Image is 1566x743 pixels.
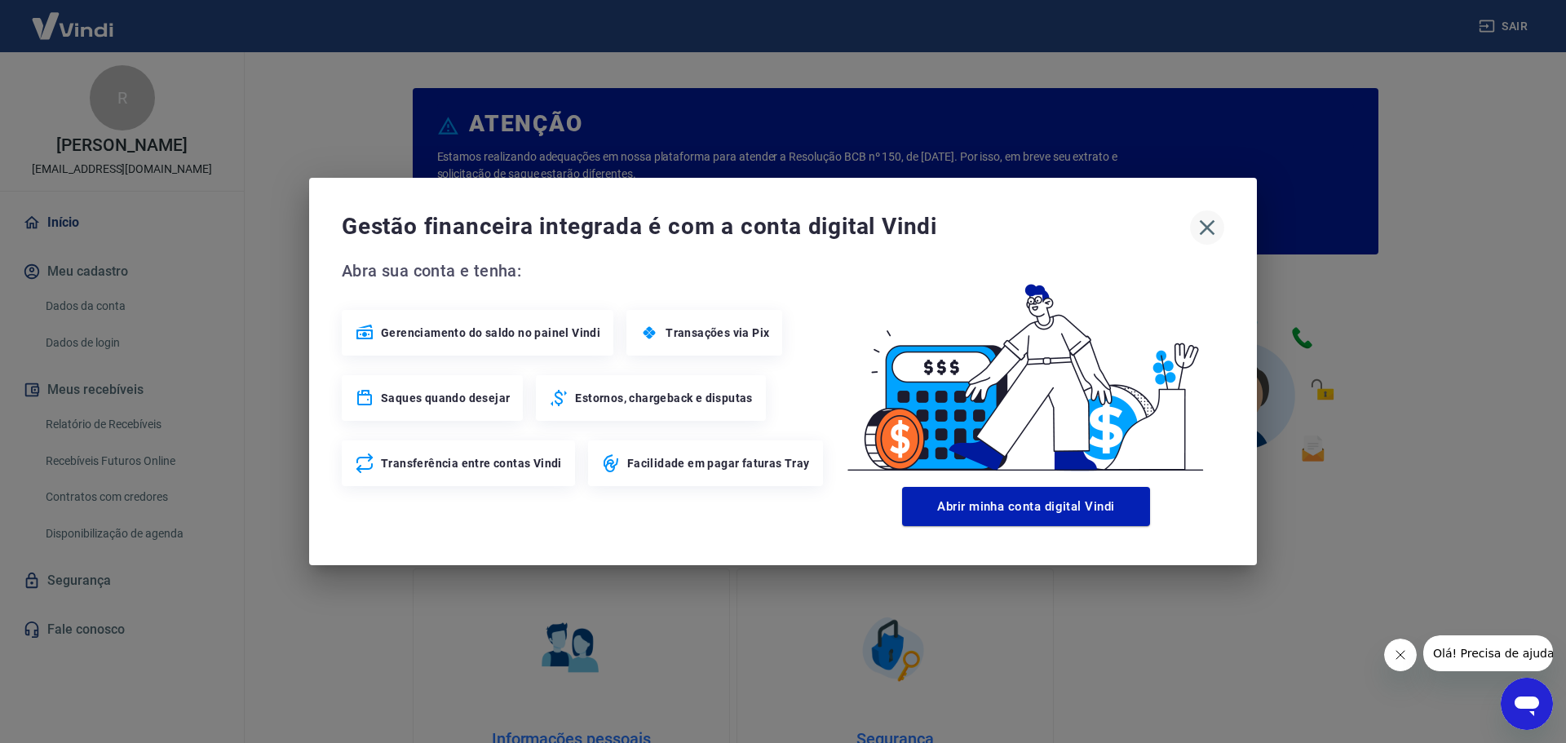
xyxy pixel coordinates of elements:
[342,210,1190,243] span: Gestão financeira integrada é com a conta digital Vindi
[666,325,769,341] span: Transações via Pix
[1423,635,1553,671] iframe: Mensagem da empresa
[575,390,752,406] span: Estornos, chargeback e disputas
[1384,639,1417,671] iframe: Fechar mensagem
[828,258,1224,480] img: Good Billing
[627,455,810,471] span: Facilidade em pagar faturas Tray
[1501,678,1553,730] iframe: Botão para abrir a janela de mensagens
[10,11,137,24] span: Olá! Precisa de ajuda?
[381,390,510,406] span: Saques quando desejar
[381,325,600,341] span: Gerenciamento do saldo no painel Vindi
[381,455,562,471] span: Transferência entre contas Vindi
[902,487,1150,526] button: Abrir minha conta digital Vindi
[342,258,828,284] span: Abra sua conta e tenha:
